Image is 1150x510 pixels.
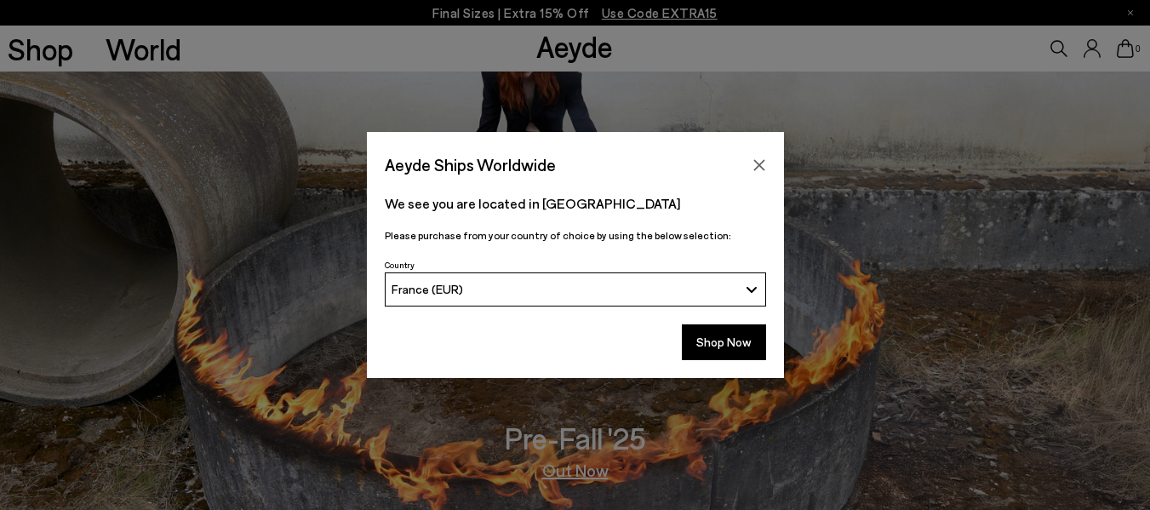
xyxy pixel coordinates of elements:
p: Please purchase from your country of choice by using the below selection: [385,227,766,244]
span: France (EUR) [392,282,463,296]
span: Aeyde Ships Worldwide [385,150,556,180]
p: We see you are located in [GEOGRAPHIC_DATA] [385,193,766,214]
button: Close [747,152,772,178]
span: Country [385,260,415,270]
button: Shop Now [682,324,766,360]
